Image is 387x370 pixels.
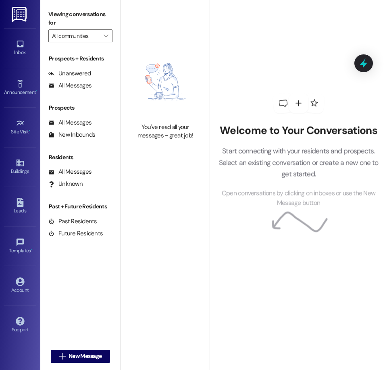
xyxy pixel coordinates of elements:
a: Templates • [4,235,36,257]
div: Past Residents [48,217,97,226]
input: All communities [52,29,100,42]
i:  [59,353,65,360]
div: Past + Future Residents [40,202,121,211]
span: Open conversations by clicking on inboxes or use the New Message button [216,188,381,208]
div: Future Residents [48,229,103,238]
div: All Messages [48,81,92,90]
div: All Messages [48,118,92,127]
div: New Inbounds [48,131,95,139]
button: New Message [51,350,110,363]
a: Leads [4,195,36,217]
a: Buildings [4,156,36,178]
div: Unknown [48,180,83,188]
img: ResiDesk Logo [12,7,28,22]
a: Account [4,275,36,297]
div: Prospects + Residents [40,54,121,63]
a: Site Visit • [4,116,36,138]
a: Support [4,314,36,336]
span: • [31,247,32,252]
i:  [104,33,108,39]
span: • [29,128,30,133]
a: Inbox [4,37,36,59]
p: Start connecting with your residents and prospects. Select an existing conversation or create a n... [216,146,381,180]
img: empty-state [130,45,201,119]
div: Prospects [40,104,121,112]
div: You've read all your messages - great job! [130,123,201,140]
span: • [36,88,37,94]
div: All Messages [48,168,92,176]
div: Unanswered [48,69,91,78]
label: Viewing conversations for [48,8,112,29]
h2: Welcome to Your Conversations [216,124,381,137]
div: Residents [40,153,121,162]
span: New Message [69,352,102,360]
